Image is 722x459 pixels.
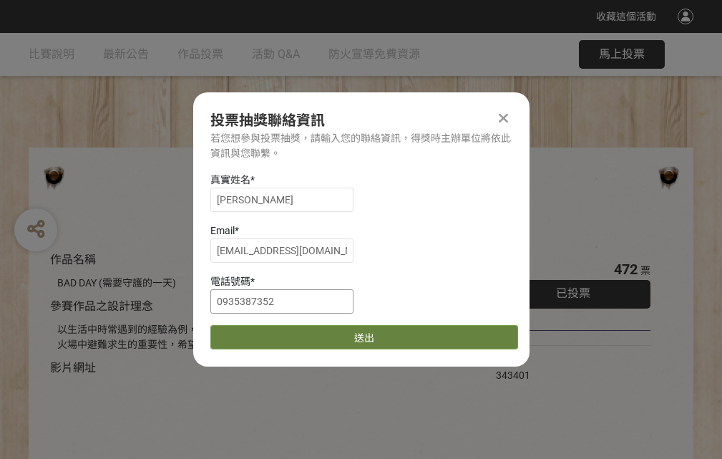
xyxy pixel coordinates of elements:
a: 防火宣導免費資源 [328,33,420,76]
button: 馬上投票 [579,40,665,69]
span: 收藏這個活動 [596,11,656,22]
a: 作品投票 [177,33,223,76]
button: 送出 [210,325,518,349]
span: 作品投票 [177,47,223,61]
span: 影片網址 [50,361,96,375]
span: Email [210,225,235,236]
span: 472 [614,261,638,278]
iframe: Facebook Share [534,353,605,367]
span: 票 [640,265,650,276]
span: 已投票 [556,286,590,300]
div: 投票抽獎聯絡資訊 [210,110,512,131]
span: 活動 Q&A [252,47,300,61]
span: 真實姓名 [210,174,250,185]
a: 比賽說明 [29,33,74,76]
a: 活動 Q&A [252,33,300,76]
div: BAD DAY (需要守護的一天) [57,276,453,291]
span: 比賽說明 [29,47,74,61]
span: 作品名稱 [50,253,96,266]
span: 馬上投票 [599,47,645,61]
span: 參賽作品之設計理念 [50,299,153,313]
a: 最新公告 [103,33,149,76]
span: 電話號碼 [210,276,250,287]
span: 最新公告 [103,47,149,61]
span: 防火宣導免費資源 [328,47,420,61]
div: 以生活中時常遇到的經驗為例，透過對比的方式宣傳住宅用火災警報器、家庭逃生計畫及火場中避難求生的重要性，希望透過趣味的短影音讓更多人認識到更多的防火觀念。 [57,322,453,352]
div: 若您想參與投票抽獎，請輸入您的聯絡資訊，得獎時主辦單位將依此資訊與您聯繫。 [210,131,512,161]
